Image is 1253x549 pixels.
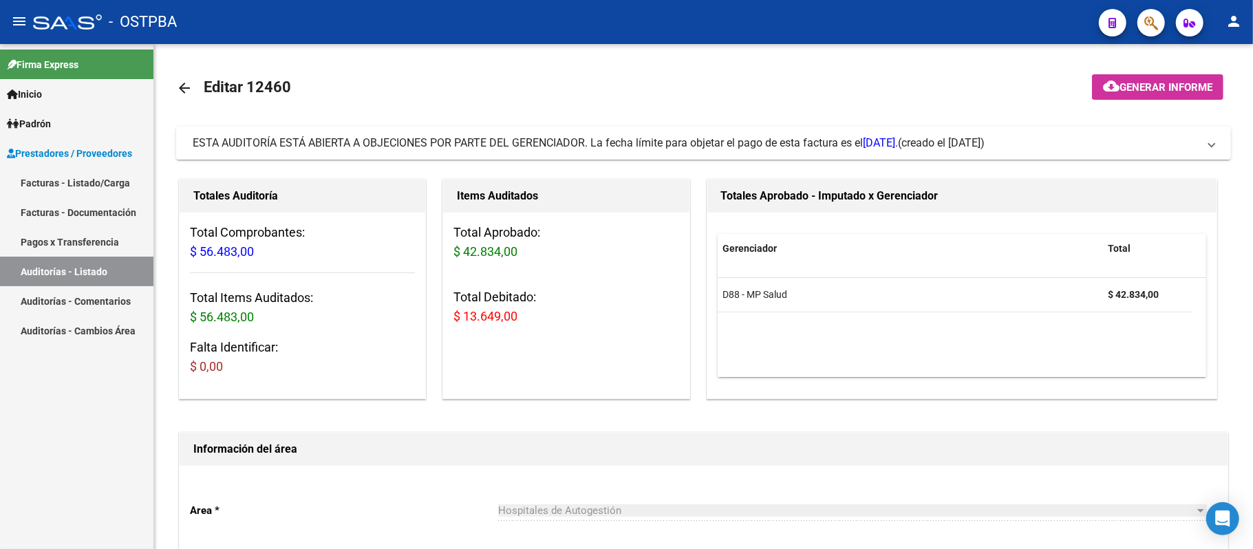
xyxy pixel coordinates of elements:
div: Open Intercom Messenger [1206,502,1239,535]
span: $ 0,00 [190,359,223,374]
span: Padrón [7,116,51,131]
h1: Información del área [193,438,1214,460]
span: Hospitales de Autogestión [498,504,621,517]
span: Firma Express [7,57,78,72]
span: $ 42.834,00 [453,244,517,259]
span: Editar 12460 [204,78,291,96]
span: $ 56.483,00 [190,310,254,324]
datatable-header-cell: Total [1103,234,1192,263]
h1: Totales Auditoría [193,185,411,207]
h3: Falta Identificar: [190,338,415,376]
span: $ 56.483,00 [190,244,254,259]
h3: Total Items Auditados: [190,288,415,327]
span: Inicio [7,87,42,102]
mat-icon: person [1225,13,1242,30]
datatable-header-cell: Gerenciador [718,234,1103,263]
h3: Total Comprobantes: [190,223,415,261]
span: D88 - MP Salud [723,289,788,300]
h3: Total Debitado: [453,288,678,326]
span: $ 13.649,00 [453,309,517,323]
h1: Items Auditados [457,185,675,207]
span: Total [1109,243,1131,254]
mat-icon: arrow_back [176,80,193,96]
h3: Total Aprobado: [453,223,678,261]
mat-expansion-panel-header: ESTA AUDITORÍA ESTÁ ABIERTA A OBJECIONES POR PARTE DEL GERENCIADOR. La fecha límite para objetar ... [176,127,1231,160]
span: Generar informe [1120,81,1212,94]
span: (creado el [DATE]) [898,136,985,151]
span: - OSTPBA [109,7,177,37]
p: Area * [190,503,498,518]
button: Generar informe [1092,74,1223,100]
mat-icon: cloud_download [1103,78,1120,94]
strong: $ 42.834,00 [1109,289,1159,300]
h1: Totales Aprobado - Imputado x Gerenciador [721,185,1203,207]
mat-icon: menu [11,13,28,30]
span: [DATE]. [863,136,898,149]
span: ESTA AUDITORÍA ESTÁ ABIERTA A OBJECIONES POR PARTE DEL GERENCIADOR. La fecha límite para objetar ... [193,136,898,149]
span: Prestadores / Proveedores [7,146,132,161]
span: Gerenciador [723,243,778,254]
